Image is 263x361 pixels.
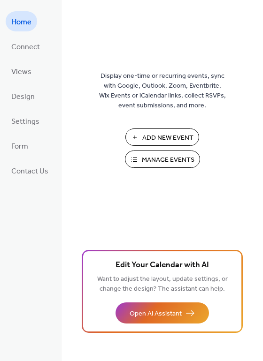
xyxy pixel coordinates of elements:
a: Home [6,11,37,31]
span: Add New Event [142,133,193,143]
a: Settings [6,111,45,131]
span: Display one-time or recurring events, sync with Google, Outlook, Zoom, Eventbrite, Wix Events or ... [99,71,226,111]
span: Design [11,90,35,104]
button: Open AI Assistant [116,302,209,323]
span: Form [11,139,28,154]
span: Open AI Assistant [130,309,182,319]
span: Views [11,65,31,79]
span: Settings [11,114,39,129]
span: Edit Your Calendar with AI [116,259,209,272]
span: Contact Us [11,164,48,179]
a: Design [6,86,40,106]
span: Manage Events [142,155,194,165]
button: Manage Events [125,150,200,168]
span: Want to adjust the layout, update settings, or change the design? The assistant can help. [97,273,228,295]
span: Connect [11,40,40,54]
span: Home [11,15,31,30]
a: Views [6,61,37,81]
button: Add New Event [125,128,199,146]
a: Connect [6,36,46,56]
a: Form [6,135,34,156]
a: Contact Us [6,160,54,180]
